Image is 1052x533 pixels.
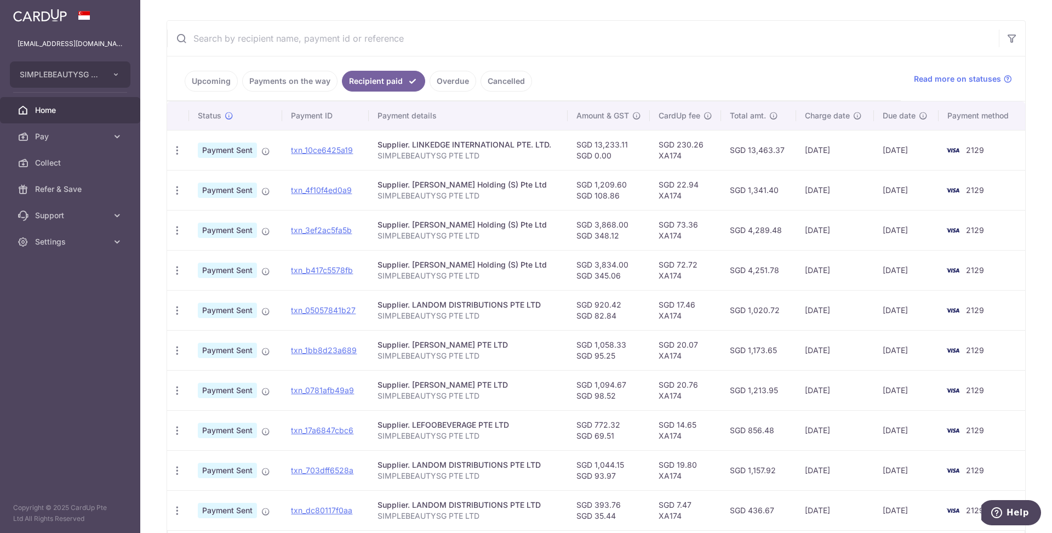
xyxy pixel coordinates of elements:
[291,225,352,235] a: txn_3ef2ac5fa5b
[568,210,650,250] td: SGD 3,868.00 SGD 348.12
[35,105,107,116] span: Home
[378,430,559,441] p: SIMPLEBEAUTYSG PTE LTD
[378,470,559,481] p: SIMPLEBEAUTYSG PTE LTD
[796,450,873,490] td: [DATE]
[185,71,238,92] a: Upcoming
[291,145,353,155] a: txn_10ce6425a19
[378,390,559,401] p: SIMPLEBEAUTYSG PTE LTD
[874,170,939,210] td: [DATE]
[378,419,559,430] div: Supplier. LEFOOBEVERAGE PTE LTD
[914,73,1012,84] a: Read more on statuses
[796,130,873,170] td: [DATE]
[430,71,476,92] a: Overdue
[874,450,939,490] td: [DATE]
[721,410,796,450] td: SGD 856.48
[242,71,338,92] a: Payments on the way
[966,506,984,515] span: 2129
[568,490,650,530] td: SGD 393.76 SGD 35.44
[721,250,796,290] td: SGD 4,251.78
[198,183,257,198] span: Payment Sent
[650,450,721,490] td: SGD 19.80 XA174
[650,410,721,450] td: SGD 14.65 XA174
[966,305,984,315] span: 2129
[378,350,559,361] p: SIMPLEBEAUTYSG PTE LTD
[282,101,369,130] th: Payment ID
[966,185,984,195] span: 2129
[198,110,221,121] span: Status
[378,299,559,310] div: Supplier. LANDOM DISTRIBUTIONS PTE LTD
[942,384,964,397] img: Bank Card
[369,101,568,130] th: Payment details
[291,185,352,195] a: txn_4f10f4ed0a9
[568,370,650,410] td: SGD 1,094.67 SGD 98.52
[650,490,721,530] td: SGD 7.47 XA174
[942,144,964,157] img: Bank Card
[20,69,101,80] span: SIMPLEBEAUTYSG PTE. LTD.
[198,303,257,318] span: Payment Sent
[10,61,130,88] button: SIMPLEBEAUTYSG PTE. LTD.
[568,290,650,330] td: SGD 920.42 SGD 82.84
[883,110,916,121] span: Due date
[35,236,107,247] span: Settings
[721,130,796,170] td: SGD 13,463.37
[35,210,107,221] span: Support
[291,305,356,315] a: txn_05057841b27
[796,290,873,330] td: [DATE]
[378,139,559,150] div: Supplier. LINKEDGE INTERNATIONAL PTE. LTD.
[942,184,964,197] img: Bank Card
[721,370,796,410] td: SGD 1,213.95
[796,410,873,450] td: [DATE]
[35,131,107,142] span: Pay
[650,250,721,290] td: SGD 72.72 XA174
[874,490,939,530] td: [DATE]
[378,310,559,321] p: SIMPLEBEAUTYSG PTE LTD
[981,500,1041,528] iframe: Opens a widget where you can find more information
[481,71,532,92] a: Cancelled
[568,450,650,490] td: SGD 1,044.15 SGD 93.97
[874,250,939,290] td: [DATE]
[966,225,984,235] span: 2129
[721,490,796,530] td: SGD 436.67
[198,383,257,398] span: Payment Sent
[796,170,873,210] td: [DATE]
[35,157,107,168] span: Collect
[874,410,939,450] td: [DATE]
[942,464,964,477] img: Bank Card
[198,263,257,278] span: Payment Sent
[942,264,964,277] img: Bank Card
[342,71,425,92] a: Recipient paid
[942,344,964,357] img: Bank Card
[378,190,559,201] p: SIMPLEBEAUTYSG PTE LTD
[721,450,796,490] td: SGD 1,157.92
[874,290,939,330] td: [DATE]
[291,426,353,435] a: txn_17a6847cbc6
[198,343,257,358] span: Payment Sent
[874,330,939,370] td: [DATE]
[18,38,123,49] p: [EMAIL_ADDRESS][DOMAIN_NAME]
[568,170,650,210] td: SGD 1,209.60 SGD 108.86
[378,379,559,390] div: Supplier. [PERSON_NAME] PTE LTD
[650,130,721,170] td: SGD 230.26 XA174
[966,385,984,395] span: 2129
[966,265,984,275] span: 2129
[378,270,559,281] p: SIMPLEBEAUTYSG PTE LTD
[966,426,984,435] span: 2129
[198,503,257,518] span: Payment Sent
[568,410,650,450] td: SGD 772.32 SGD 69.51
[650,170,721,210] td: SGD 22.94 XA174
[650,370,721,410] td: SGD 20.76 XA174
[796,330,873,370] td: [DATE]
[650,290,721,330] td: SGD 17.46 XA174
[796,370,873,410] td: [DATE]
[942,424,964,437] img: Bank Card
[942,504,964,517] img: Bank Card
[378,500,559,511] div: Supplier. LANDOM DISTRIBUTIONS PTE LTD
[942,304,964,317] img: Bank Card
[721,290,796,330] td: SGD 1,020.72
[291,265,353,275] a: txn_b417c5578fb
[198,423,257,438] span: Payment Sent
[291,345,357,355] a: txn_1bb8d23a689
[568,330,650,370] td: SGD 1,058.33 SGD 95.25
[198,463,257,478] span: Payment Sent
